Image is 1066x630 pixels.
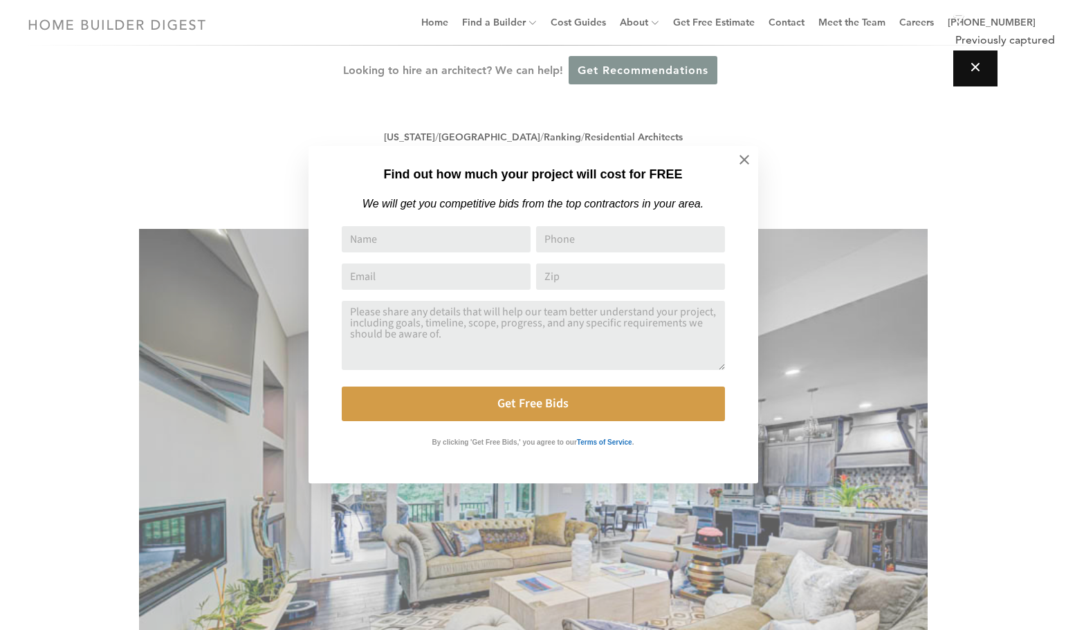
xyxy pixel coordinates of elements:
[342,263,531,290] input: Email Address
[577,438,632,446] strong: Terms of Service
[536,226,725,252] input: Phone
[432,438,577,446] strong: By clicking 'Get Free Bids,' you agree to our
[383,167,682,181] strong: Find out how much your project will cost for FREE
[342,301,725,370] textarea: Comment or Message
[632,438,634,446] strong: .
[577,435,632,447] a: Terms of Service
[536,263,725,290] input: Zip
[720,136,769,184] button: Close
[342,387,725,421] button: Get Free Bids
[342,226,531,252] input: Name
[997,561,1049,613] iframe: Drift Widget Chat Controller
[362,198,704,210] em: We will get you competitive bids from the top contractors in your area.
